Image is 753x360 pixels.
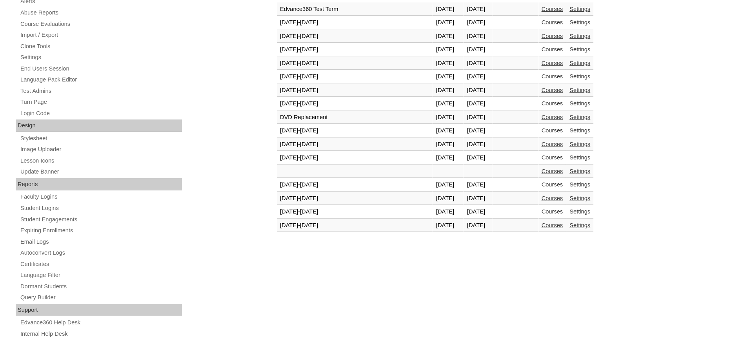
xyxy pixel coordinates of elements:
a: Courses [542,114,563,120]
a: Courses [542,127,563,134]
td: [DATE] [433,43,464,56]
a: Settings [569,181,590,188]
td: [DATE] [464,219,493,232]
a: Image Uploader [20,145,182,154]
a: Courses [542,100,563,107]
a: Courses [542,73,563,80]
a: Settings [569,168,590,174]
a: Autoconvert Logs [20,248,182,258]
a: Courses [542,6,563,12]
a: Faculty Logins [20,192,182,202]
td: [DATE]-[DATE] [277,138,433,151]
td: [DATE] [464,124,493,137]
a: Courses [542,195,563,201]
a: Import / Export [20,30,182,40]
a: Dormant Students [20,282,182,291]
td: [DATE] [433,205,464,219]
a: Test Admins [20,86,182,96]
a: Settings [569,195,590,201]
td: [DATE] [464,205,493,219]
td: [DATE] [433,178,464,192]
a: Language Pack Editor [20,75,182,85]
a: Courses [542,181,563,188]
a: Email Logs [20,237,182,247]
a: Query Builder [20,293,182,302]
td: [DATE] [464,43,493,56]
td: [DATE]-[DATE] [277,205,433,219]
a: Settings [569,33,590,39]
a: Courses [542,19,563,25]
a: Courses [542,222,563,228]
a: Settings [569,222,590,228]
td: [DATE] [433,30,464,43]
a: Settings [569,46,590,52]
a: Settings [569,100,590,107]
a: Certificates [20,259,182,269]
td: [DATE]-[DATE] [277,151,433,165]
a: Courses [542,60,563,66]
td: [DATE]-[DATE] [277,124,433,137]
a: Settings [569,141,590,147]
td: Edvance360 Test Term [277,3,433,16]
td: [DATE] [433,84,464,97]
td: [DATE]-[DATE] [277,70,433,83]
a: Expiring Enrollments [20,226,182,235]
td: [DATE]-[DATE] [277,219,433,232]
td: [DATE] [464,70,493,83]
td: [DATE] [464,16,493,29]
div: Support [16,304,182,317]
td: [DATE] [464,97,493,110]
td: [DATE] [464,84,493,97]
a: Settings [569,87,590,93]
td: [DATE] [464,178,493,192]
a: Course Evaluations [20,19,182,29]
a: Settings [569,114,590,120]
td: [DATE]-[DATE] [277,30,433,43]
td: [DATE] [464,30,493,43]
td: [DATE] [464,151,493,165]
td: [DATE] [464,192,493,205]
a: Courses [542,141,563,147]
a: Settings [569,127,590,134]
a: Internal Help Desk [20,329,182,339]
a: End Users Session [20,64,182,74]
a: Lesson Icons [20,156,182,166]
a: Courses [542,168,563,174]
td: [DATE]-[DATE] [277,84,433,97]
td: [DATE] [433,124,464,137]
td: [DATE] [464,111,493,124]
a: Abuse Reports [20,8,182,18]
a: Settings [569,208,590,215]
td: [DATE] [433,97,464,110]
td: [DATE] [433,151,464,165]
div: Reports [16,178,182,191]
a: Courses [542,154,563,161]
a: Login Code [20,109,182,118]
a: Courses [542,46,563,52]
a: Settings [569,19,590,25]
td: [DATE]-[DATE] [277,43,433,56]
a: Edvance360 Help Desk [20,318,182,327]
a: Settings [569,60,590,66]
td: [DATE] [433,70,464,83]
a: Courses [542,208,563,215]
td: [DATE] [433,192,464,205]
a: Courses [542,33,563,39]
a: Turn Page [20,97,182,107]
a: Settings [569,6,590,12]
td: [DATE] [464,138,493,151]
a: Settings [20,52,182,62]
td: [DATE]-[DATE] [277,57,433,70]
td: [DATE] [433,16,464,29]
div: Design [16,119,182,132]
a: Courses [542,87,563,93]
a: Student Logins [20,203,182,213]
td: [DATE]-[DATE] [277,97,433,110]
td: [DATE] [464,3,493,16]
td: [DATE]-[DATE] [277,16,433,29]
td: [DATE] [464,57,493,70]
a: Update Banner [20,167,182,177]
td: [DATE]-[DATE] [277,192,433,205]
a: Language Filter [20,270,182,280]
a: Settings [569,154,590,161]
